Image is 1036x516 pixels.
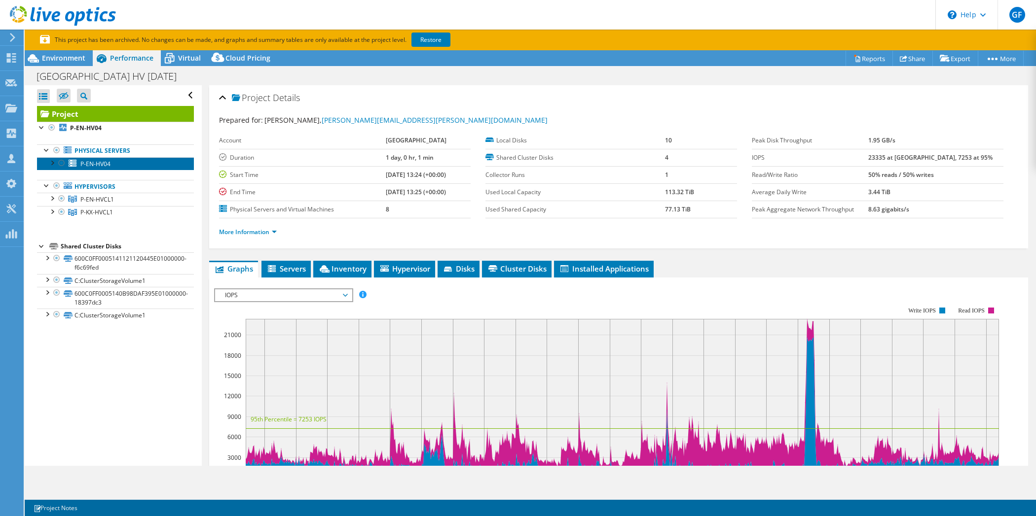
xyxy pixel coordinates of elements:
span: Inventory [318,264,367,274]
div: Shared Cluster Disks [61,241,194,252]
label: Collector Runs [485,170,666,180]
label: IOPS [752,153,868,163]
span: Environment [42,53,85,63]
a: P-EN-HVCL1 [37,193,194,206]
span: Performance [110,53,153,63]
a: [PERSON_NAME][EMAIL_ADDRESS][PERSON_NAME][DOMAIN_NAME] [322,115,548,125]
label: Start Time [219,170,386,180]
span: Graphs [214,264,253,274]
b: 10 [665,136,672,144]
label: Read/Write Ratio [752,170,868,180]
label: Peak Disk Throughput [752,136,868,145]
svg: \n [948,10,957,19]
span: Hypervisor [379,264,430,274]
b: 3.44 TiB [868,188,890,196]
b: 1 [665,171,668,179]
a: Restore [411,33,450,47]
a: More [978,51,1024,66]
span: P-KX-HVCL1 [80,208,113,216]
text: 6000 [227,433,241,441]
span: Cloud Pricing [225,53,270,63]
b: 1.95 GB/s [868,136,895,144]
span: Project [232,93,270,103]
text: 95th Percentile = 7253 IOPS [251,415,327,423]
span: IOPS [220,289,347,301]
label: End Time [219,187,386,197]
label: Account [219,136,386,145]
b: [DATE] 13:25 (+00:00) [386,188,446,196]
label: Used Local Capacity [485,187,666,197]
text: Write IOPS [908,307,936,314]
b: 113.32 TiB [665,188,694,196]
text: 3000 [227,453,241,462]
span: P-EN-HV04 [80,160,111,168]
a: 600C0FF0005141121120445E01000000-f6c69fed [37,252,194,274]
span: Cluster Disks [487,264,547,274]
b: P-EN-HV04 [70,124,102,132]
text: 15000 [224,372,241,380]
b: 23335 at [GEOGRAPHIC_DATA], 7253 at 95% [868,153,993,162]
a: Physical Servers [37,144,194,157]
label: Used Shared Capacity [485,205,666,214]
p: This project has been archived. No changes can be made, and graphs and summary tables are only av... [40,34,523,45]
span: Details [273,92,300,103]
b: 77.13 TiB [665,205,691,213]
h1: [GEOGRAPHIC_DATA] HV [DATE] [32,71,192,82]
b: 4 [665,153,668,162]
text: Read IOPS [958,307,985,314]
label: Physical Servers and Virtual Machines [219,205,386,214]
a: C:ClusterStorageVolume1 [37,274,194,287]
a: Project [37,106,194,122]
label: Average Daily Write [752,187,868,197]
span: [PERSON_NAME], [264,115,548,125]
a: Reports [846,51,893,66]
text: 18000 [224,351,241,360]
label: Peak Aggregate Network Throughput [752,205,868,214]
b: [DATE] 13:24 (+00:00) [386,171,446,179]
b: 8.63 gigabits/s [868,205,909,213]
label: Local Disks [485,136,666,145]
label: Shared Cluster Disks [485,153,666,163]
a: P-EN-HV04 [37,122,194,135]
text: 9000 [227,413,241,421]
span: Installed Applications [559,264,649,274]
label: Duration [219,153,386,163]
span: Servers [266,264,306,274]
a: 600C0FF0005140B98DAF395E01000000-18397dc3 [37,287,194,309]
span: P-EN-HVCL1 [80,195,114,204]
span: Virtual [178,53,201,63]
b: 8 [386,205,389,213]
text: 12000 [224,392,241,400]
a: P-KX-HVCL1 [37,206,194,219]
label: Prepared for: [219,115,263,125]
text: 21000 [224,331,241,339]
span: GF [1009,7,1025,23]
a: Project Notes [27,502,84,514]
b: 50% reads / 50% writes [868,171,934,179]
b: [GEOGRAPHIC_DATA] [386,136,446,144]
b: 1 day, 0 hr, 1 min [386,153,434,162]
a: P-EN-HV04 [37,157,194,170]
a: C:ClusterStorageVolume1 [37,309,194,321]
a: More Information [219,228,277,236]
a: Export [932,51,978,66]
a: Share [892,51,933,66]
span: Disks [443,264,475,274]
a: Hypervisors [37,180,194,193]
